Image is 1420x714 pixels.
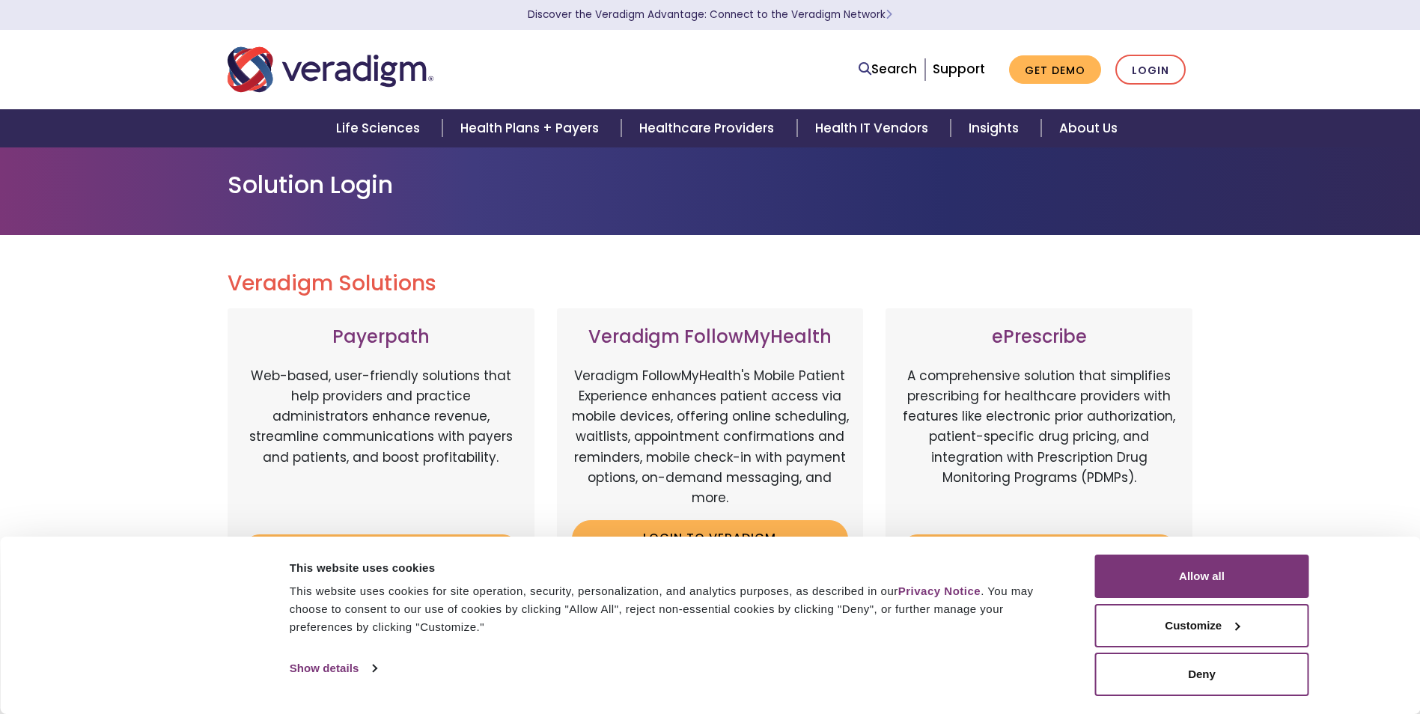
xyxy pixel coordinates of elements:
button: Customize [1095,604,1309,647]
a: Login [1115,55,1186,85]
span: Learn More [886,7,892,22]
button: Deny [1095,653,1309,696]
img: Veradigm logo [228,45,433,94]
button: Allow all [1095,555,1309,598]
div: This website uses cookies [290,559,1061,577]
p: Veradigm FollowMyHealth's Mobile Patient Experience enhances patient access via mobile devices, o... [572,366,849,508]
a: Health IT Vendors [797,109,951,147]
h3: ePrescribe [901,326,1177,348]
a: Show details [290,657,377,680]
a: Login to Veradigm FollowMyHealth [572,520,849,569]
a: Privacy Notice [898,585,981,597]
p: Web-based, user-friendly solutions that help providers and practice administrators enhance revenu... [243,366,519,523]
h1: Solution Login [228,171,1193,199]
a: Healthcare Providers [621,109,796,147]
h3: Payerpath [243,326,519,348]
a: Support [933,60,985,78]
div: This website uses cookies for site operation, security, personalization, and analytics purposes, ... [290,582,1061,636]
a: Life Sciences [318,109,442,147]
h3: Veradigm FollowMyHealth [572,326,849,348]
p: A comprehensive solution that simplifies prescribing for healthcare providers with features like ... [901,366,1177,523]
a: Search [859,59,917,79]
a: About Us [1041,109,1136,147]
a: Discover the Veradigm Advantage: Connect to the Veradigm NetworkLearn More [528,7,892,22]
a: Login to Payerpath [243,534,519,569]
a: Insights [951,109,1041,147]
h2: Veradigm Solutions [228,271,1193,296]
a: Get Demo [1009,55,1101,85]
a: Login to ePrescribe [901,534,1177,569]
a: Health Plans + Payers [442,109,621,147]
